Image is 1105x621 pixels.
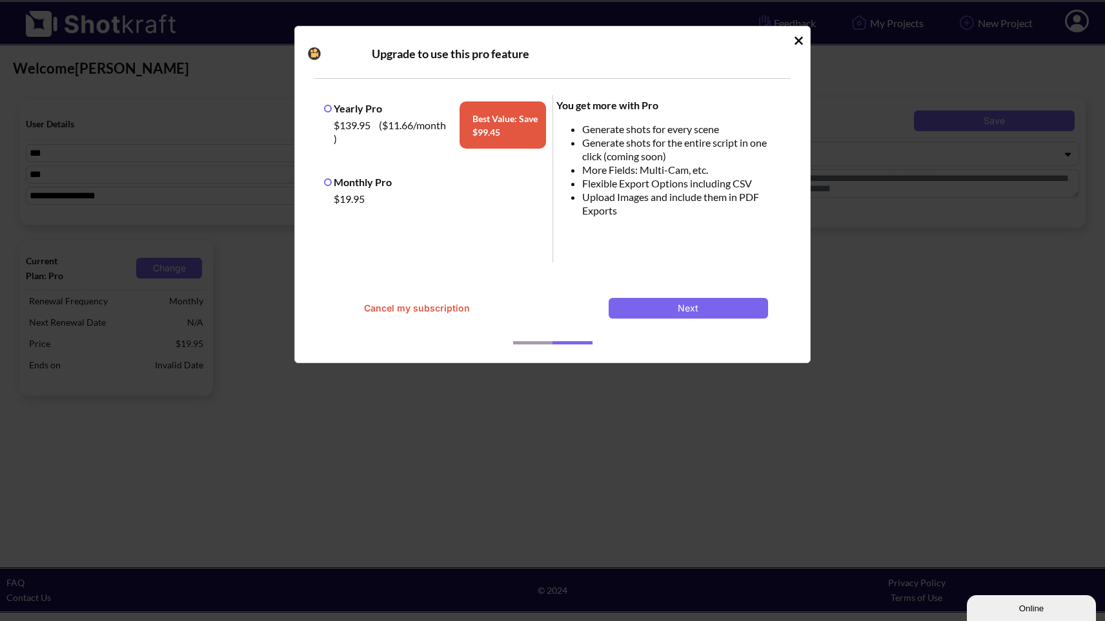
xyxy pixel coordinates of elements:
div: Upgrade to use this pro feature [372,46,776,61]
label: Yearly Pro [324,102,382,114]
iframe: chat widget [967,593,1099,621]
div: You get more with Pro [556,98,785,112]
img: Camera Icon [305,44,324,63]
li: Upload Images and include them in PDF Exports [582,190,785,217]
li: Generate shots for the entire script in one click (coming soon) [582,136,785,163]
button: Next [609,298,768,319]
li: Flexible Export Options including CSV [582,176,785,190]
li: Generate shots for every scene [582,122,785,136]
div: $19.95 [330,189,546,209]
span: ( $11.66 /month ) [334,119,446,145]
div: $139.95 [330,115,453,149]
div: Idle Modal [294,26,811,363]
button: Cancel my subscription [337,298,496,319]
span: Best Value: Save $ 99.45 [460,101,546,149]
li: More Fields: Multi-Cam, etc. [582,163,785,176]
label: Monthly Pro [324,176,392,188]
